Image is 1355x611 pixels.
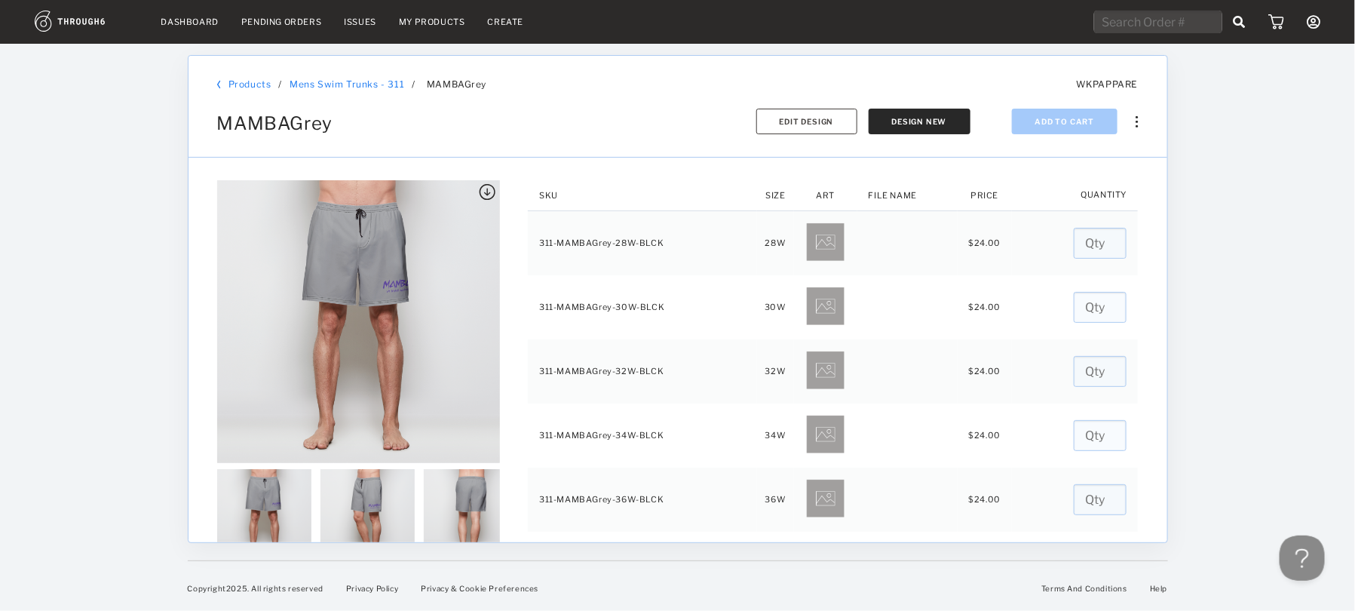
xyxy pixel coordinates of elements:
[228,78,271,90] a: Products
[412,78,415,90] span: /
[399,17,465,27] a: My Products
[1280,536,1325,581] iframe: Toggle Customer Support
[528,180,757,210] th: SKU
[528,339,757,404] td: 311-MAMBAGrey-32W-BLCK
[1070,180,1139,193] th: Quantity
[479,184,495,201] img: icon_button_download.25f86ee2.svg
[968,238,1001,248] span: $ 24.00
[278,78,282,90] div: /
[1041,584,1127,593] a: Terms And Conditions
[217,469,311,563] img: 18701_Thumb_37985366dc0a48d3b8468ac157251bf3-8701-.png
[807,480,845,517] img: bp65+2fDKzHdHJNdX+YO8SgH0ZiQDQRA6KJGBBNxIBoIgZEEzEgmogB0UQMiCZiQDQRA6KJGBBNxIBoIgZEEzEgmogB0UQMiC...
[757,404,793,468] td: 34W
[344,17,376,27] a: Issues
[968,366,1001,376] span: $ 24.00
[528,468,757,532] td: 311-MAMBAGrey-36W-BLCK
[427,78,486,90] span: MAMBAGrey
[1074,292,1127,323] input: Qty
[757,210,793,275] td: 28W
[528,532,757,596] td: 311-MAMBAGrey-38W-BLCK
[1074,420,1127,451] input: Qty
[421,584,538,593] a: Privacy & Cookie Preferences
[1074,484,1127,515] input: Qty
[528,210,757,275] td: 311-MAMBAGrey-28W-BLCK
[807,416,845,453] img: bp65+2fDKzHdHJNdX+YO8SgH0ZiQDQRA6KJGBBNxIBoIgZEEzEgmogB0UQMiCZiQDQRA6KJGBBNxIBoIgZEEzEgmogB0UQMiC...
[807,223,845,261] img: bp65+2fDKzHdHJNdX+YO8SgH0ZiQDQRA6KJGBBNxIBoIgZEEzEgmogB0UQMiCZiQDQRA6KJGBBNxIBoIgZEEzEgmogB0UQMiC...
[424,469,518,563] img: 38701_Thumb_9cd24167547646028bbf7d88e344b871-8701-.png
[217,80,221,89] img: back_bracket.f28aa67b.svg
[807,287,845,325] img: bp65+2fDKzHdHJNdX+YO8SgH0ZiQDQRA6KJGBBNxIBoIgZEEzEgmogB0UQMiCZiQDQRA6KJGBBNxIBoIgZEEzEgmogB0UQMiC...
[1012,109,1118,134] button: Add To Cart
[794,180,857,210] th: Art
[241,17,321,27] a: Pending Orders
[757,180,793,210] th: Size
[188,584,323,593] span: Copyright 2025 . All rights reserved
[528,404,757,468] td: 311-MAMBAGrey-34W-BLCK
[869,109,970,134] button: Design New
[1076,78,1138,90] span: WKPAPPARE
[161,17,219,27] a: Dashboard
[1136,116,1138,127] img: meatball_vertical.0c7b41df.svg
[35,11,139,32] img: logo.1c10ca64.svg
[320,469,415,563] img: 28701_Thumb_7bfb8795435d46379da34afe45eb7711-8701-.png
[1268,14,1284,29] img: icon_cart.dab5cea1.svg
[1094,11,1222,33] input: Search Order #
[757,339,793,404] td: 32W
[958,180,1012,210] th: Price
[756,109,857,134] button: Edit Design
[488,17,524,27] a: Create
[968,430,1001,441] span: $ 24.00
[290,78,404,90] a: Mens Swim Trunks - 311
[780,117,834,126] span: Edit Design
[757,468,793,532] td: 36W
[217,112,333,134] span: MAMBAGrey
[528,275,757,339] td: 311-MAMBAGrey-30W-BLCK
[968,302,1001,312] span: $ 24.00
[857,180,958,210] th: File Name
[807,352,845,389] img: bp65+2fDKzHdHJNdX+YO8SgH0ZiQDQRA6KJGBBNxIBoIgZEEzEgmogB0UQMiCZiQDQRA6KJGBBNxIBoIgZEEzEgmogB0UQMiC...
[1074,228,1127,259] input: Qty
[346,584,398,593] a: Privacy Policy
[1150,584,1167,593] a: Help
[757,532,793,596] td: 38W
[757,275,793,339] td: 30W
[1074,356,1127,387] input: Qty
[968,494,1001,505] span: $ 24.00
